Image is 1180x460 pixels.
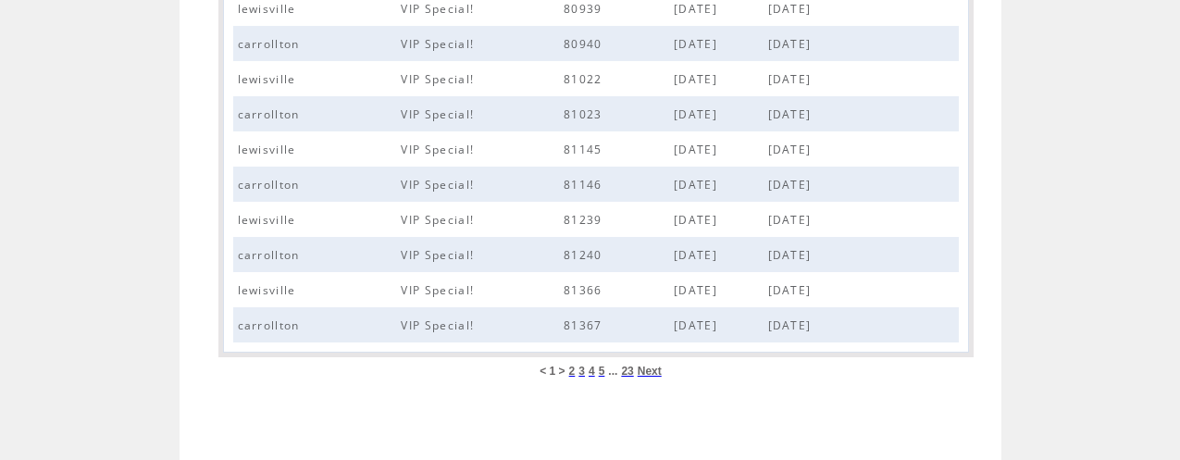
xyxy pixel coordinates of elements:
a: 3 [578,366,585,377]
a: 23 [621,366,633,377]
span: 23 [621,365,633,378]
span: carrollton [238,247,304,263]
span: 81366 [564,282,607,298]
span: [DATE] [674,317,722,333]
span: [DATE] [674,282,722,298]
span: [DATE] [674,247,722,263]
span: [DATE] [674,212,722,228]
span: ... [608,365,617,378]
a: 5 [599,366,605,377]
span: carrollton [238,317,304,333]
span: [DATE] [768,317,816,333]
span: [DATE] [674,106,722,122]
span: carrollton [238,106,304,122]
span: [DATE] [768,106,816,122]
span: VIP Special! [401,212,478,228]
span: VIP Special! [401,36,478,52]
span: [DATE] [674,177,722,193]
span: VIP Special! [401,1,478,17]
span: [DATE] [768,1,816,17]
span: VIP Special! [401,177,478,193]
a: 2 [569,366,576,377]
span: 81023 [564,106,607,122]
span: [DATE] [768,71,816,87]
span: [DATE] [768,247,816,263]
span: 80940 [564,36,607,52]
span: [DATE] [768,282,816,298]
span: < 1 > [540,365,565,378]
span: lewisville [238,282,301,298]
span: [DATE] [768,212,816,228]
span: [DATE] [674,36,722,52]
span: [DATE] [768,142,816,157]
span: 80939 [564,1,607,17]
span: Next [638,365,662,378]
span: 4 [589,365,595,378]
span: 3 [578,365,585,378]
span: [DATE] [768,177,816,193]
span: lewisville [238,142,301,157]
span: VIP Special! [401,247,478,263]
span: 81146 [564,177,607,193]
span: 81367 [564,317,607,333]
span: 81022 [564,71,607,87]
span: VIP Special! [401,71,478,87]
a: Next [638,366,662,377]
span: [DATE] [674,71,722,87]
span: 81239 [564,212,607,228]
span: carrollton [238,177,304,193]
span: [DATE] [674,1,722,17]
span: VIP Special! [401,282,478,298]
span: carrollton [238,36,304,52]
span: 81145 [564,142,607,157]
span: 81240 [564,247,607,263]
span: lewisville [238,71,301,87]
span: 5 [599,365,605,378]
span: 2 [569,365,576,378]
span: [DATE] [674,142,722,157]
span: [DATE] [768,36,816,52]
span: VIP Special! [401,106,478,122]
span: lewisville [238,1,301,17]
span: VIP Special! [401,317,478,333]
span: VIP Special! [401,142,478,157]
span: lewisville [238,212,301,228]
a: 4 [589,366,595,377]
